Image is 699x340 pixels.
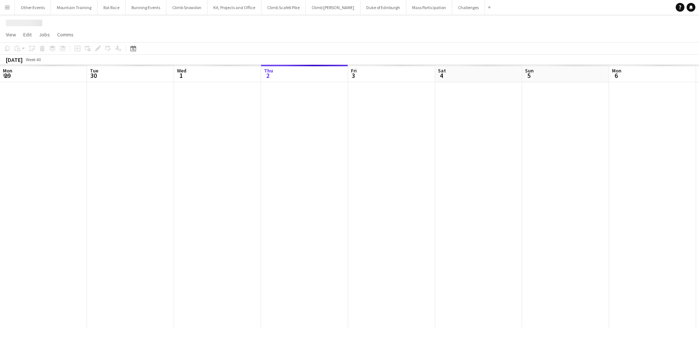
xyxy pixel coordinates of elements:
span: 5 [524,71,534,80]
span: Comms [57,31,74,38]
span: Jobs [39,31,50,38]
button: Running Events [126,0,166,15]
span: 1 [176,71,186,80]
button: Climb Scafell Pike [261,0,306,15]
span: Week 40 [24,57,42,62]
span: 29 [2,71,12,80]
span: 6 [611,71,621,80]
span: Sun [525,67,534,74]
span: Mon [3,67,12,74]
span: 30 [89,71,98,80]
button: Kit, Projects and Office [208,0,261,15]
div: [DATE] [6,56,23,63]
span: Sat [438,67,446,74]
span: View [6,31,16,38]
span: Tue [90,67,98,74]
button: Rat Race [98,0,126,15]
button: Mountain Training [51,0,98,15]
button: Mass Participation [406,0,452,15]
a: View [3,30,19,39]
span: Wed [177,67,186,74]
span: 4 [437,71,446,80]
button: Challenges [452,0,485,15]
span: Edit [23,31,32,38]
button: Climb [PERSON_NAME] [306,0,360,15]
button: Other Events [15,0,51,15]
span: Thu [264,67,273,74]
button: Climb Snowdon [166,0,208,15]
span: 2 [263,71,273,80]
span: Fri [351,67,357,74]
button: Duke of Edinburgh [360,0,406,15]
a: Comms [54,30,76,39]
a: Jobs [36,30,53,39]
span: 3 [350,71,357,80]
span: Mon [612,67,621,74]
a: Edit [20,30,35,39]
